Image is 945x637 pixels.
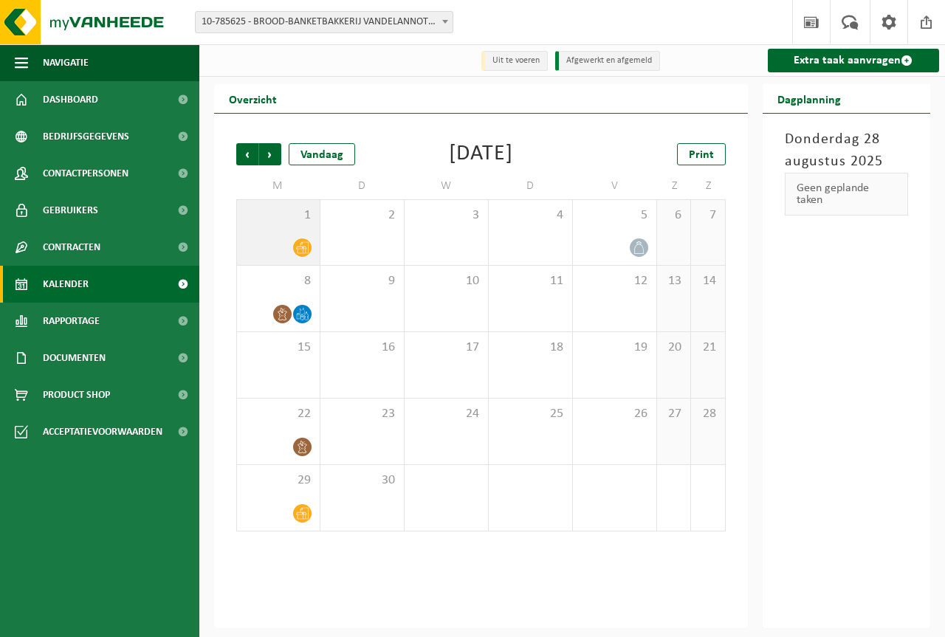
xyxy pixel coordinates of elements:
[43,266,89,303] span: Kalender
[496,406,565,422] span: 25
[236,173,320,199] td: M
[43,303,100,340] span: Rapportage
[43,376,110,413] span: Product Shop
[496,207,565,224] span: 4
[580,273,649,289] span: 12
[236,143,258,165] span: Vorige
[580,340,649,356] span: 19
[768,49,940,72] a: Extra taak aanvragen
[555,51,660,71] li: Afgewerkt en afgemeld
[196,12,453,32] span: 10-785625 - BROOD-BANKETBAKKERIJ VANDELANNOTE - RUMBEKE
[664,273,683,289] span: 13
[412,406,481,422] span: 24
[43,44,89,81] span: Navigatie
[328,472,396,489] span: 30
[785,128,909,173] h3: Donderdag 28 augustus 2025
[496,340,565,356] span: 18
[412,340,481,356] span: 17
[412,207,481,224] span: 3
[496,273,565,289] span: 11
[698,207,717,224] span: 7
[664,340,683,356] span: 20
[689,149,714,161] span: Print
[580,207,649,224] span: 5
[691,173,725,199] td: Z
[698,340,717,356] span: 21
[449,143,513,165] div: [DATE]
[43,81,98,118] span: Dashboard
[328,273,396,289] span: 9
[412,273,481,289] span: 10
[328,406,396,422] span: 23
[698,273,717,289] span: 14
[698,406,717,422] span: 28
[328,207,396,224] span: 2
[785,173,909,216] div: Geen geplande taken
[320,173,405,199] td: D
[43,155,128,192] span: Contactpersonen
[244,207,312,224] span: 1
[43,340,106,376] span: Documenten
[664,207,683,224] span: 6
[43,413,162,450] span: Acceptatievoorwaarden
[405,173,489,199] td: W
[195,11,453,33] span: 10-785625 - BROOD-BANKETBAKKERIJ VANDELANNOTE - RUMBEKE
[328,340,396,356] span: 16
[664,406,683,422] span: 27
[244,273,312,289] span: 8
[43,118,129,155] span: Bedrijfsgegevens
[489,173,573,199] td: D
[763,84,856,113] h2: Dagplanning
[43,229,100,266] span: Contracten
[580,406,649,422] span: 26
[244,340,312,356] span: 15
[677,143,726,165] a: Print
[244,406,312,422] span: 22
[244,472,312,489] span: 29
[43,192,98,229] span: Gebruikers
[259,143,281,165] span: Volgende
[573,173,657,199] td: V
[214,84,292,113] h2: Overzicht
[289,143,355,165] div: Vandaag
[657,173,691,199] td: Z
[481,51,548,71] li: Uit te voeren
